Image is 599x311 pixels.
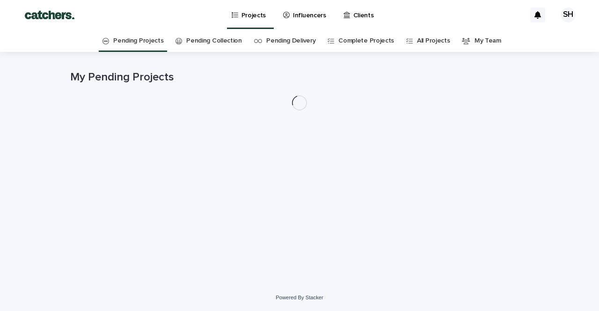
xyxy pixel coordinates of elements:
a: All Projects [417,30,450,52]
a: Powered By Stacker [276,295,323,300]
a: My Team [475,30,501,52]
h1: My Pending Projects [70,71,529,84]
a: Complete Projects [338,30,394,52]
a: Pending Collection [186,30,241,52]
img: BTdGiKtkTjWbRbtFPD8W [19,6,80,24]
a: Pending Delivery [266,30,315,52]
div: SH [561,7,576,22]
a: Pending Projects [113,30,163,52]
